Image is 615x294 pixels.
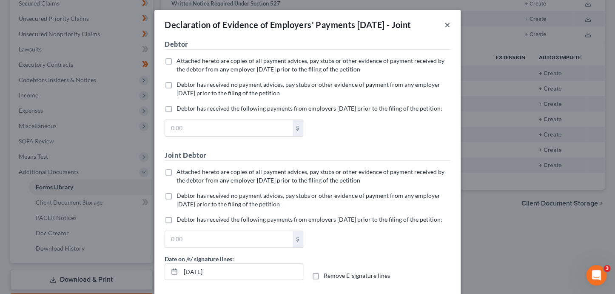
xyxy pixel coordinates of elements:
input: 0.00 [165,231,293,247]
span: Attached hereto are copies of all payment advices, pay stubs or other evidence of payment receive... [177,57,444,73]
h5: Debtor [165,39,450,50]
span: Debtor has received the following payments from employers [DATE] prior to the filing of the petit... [177,105,442,112]
button: × [444,20,450,30]
label: Date on /s/ signature lines: [165,254,234,263]
input: MM/DD/YYYY [181,264,303,280]
div: $ [293,231,303,247]
input: 0.00 [165,120,293,136]
span: 3 [604,265,610,272]
span: Debtor has received no payment advices, pay stubs or other evidence of payment from any employer ... [177,192,440,208]
span: Debtor has received the following payments from employers [DATE] prior to the filing of the petit... [177,216,442,223]
div: $ [293,120,303,136]
div: Declaration of Evidence of Employers' Payments [DATE] - Joint [165,19,411,31]
span: Attached hereto are copies of all payment advices, pay stubs or other evidence of payment receive... [177,168,444,184]
span: Remove E-signature lines [324,272,390,279]
iframe: Intercom live chat [586,265,606,285]
span: Debtor has received no payment advices, pay stubs or other evidence of payment from any employer ... [177,81,440,97]
h5: Joint Debtor [165,150,450,161]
